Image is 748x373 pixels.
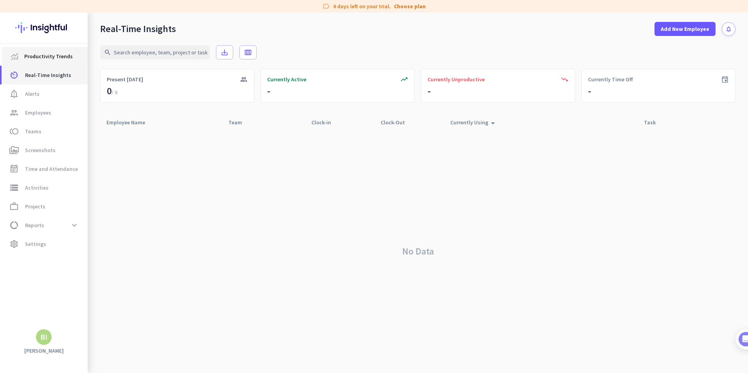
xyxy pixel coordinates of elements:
[588,85,591,97] div: -
[100,103,149,111] p: About 10 minutes
[9,127,19,136] i: toll
[2,197,88,216] a: work_outlineProjects
[14,133,142,146] div: 1Add employees
[111,89,117,96] span: / 0
[14,222,142,241] div: 2Initial tracking settings and how to edit them
[117,244,156,275] button: Tasks
[2,235,88,253] a: settingsSettings
[267,85,270,97] div: -
[9,164,19,174] i: event_note
[25,145,56,155] span: Screenshots
[2,216,88,235] a: data_usageReportsexpand_more
[267,75,306,83] span: Currently Active
[25,221,44,230] span: Reports
[15,13,72,43] img: Insightful logo
[2,66,88,84] a: av_timerReal-Time Insights
[25,89,40,99] span: Alerts
[244,48,252,56] i: calendar_view_week
[2,160,88,178] a: event_noteTime and Attendance
[40,333,47,341] div: BI
[8,103,28,111] p: 4 steps
[561,75,568,83] i: trending_down
[9,202,19,211] i: work_outline
[106,117,155,128] div: Employee Name
[107,75,143,83] span: Present [DATE]
[654,22,716,36] button: Add New Employee
[311,117,340,128] div: Clock-in
[92,264,104,269] span: Help
[137,3,151,17] div: Close
[228,117,252,128] div: Team
[30,188,106,204] button: Add your employees
[488,118,498,128] i: arrow_drop_up
[239,45,257,59] button: calendar_view_week
[11,30,146,58] div: 🎊 Welcome to Insightful! 🎊
[9,183,19,192] i: storage
[30,225,133,241] div: Initial tracking settings and how to edit them
[9,221,19,230] i: data_usage
[661,25,709,33] span: Add New Employee
[25,164,78,174] span: Time and Attendance
[43,84,129,92] div: [PERSON_NAME] from Insightful
[128,264,145,269] span: Tasks
[100,23,176,35] div: Real-Time Insights
[30,149,136,182] div: It's time to add your employees! This is crucial since Insightful will start collecting their act...
[9,89,19,99] i: notification_important
[100,130,735,373] div: No Data
[428,85,431,97] div: -
[11,53,18,60] img: menu-item
[9,70,19,80] i: av_timer
[450,117,498,128] div: Currently Using
[25,183,49,192] span: Activities
[25,108,51,117] span: Employees
[644,117,665,128] div: Task
[25,202,45,211] span: Projects
[100,45,210,59] input: Search employee, team, project or task
[30,136,133,144] div: Add employees
[2,103,88,122] a: groupEmployees
[721,75,729,83] i: event
[45,264,72,269] span: Messages
[104,49,111,56] i: search
[428,75,485,83] span: Currently Unproductive
[381,117,414,128] div: Clock-Out
[107,85,117,97] div: 0
[25,127,41,136] span: Teams
[394,2,426,10] a: Choose plan
[67,4,92,17] h1: Tasks
[722,22,735,36] button: notifications
[67,218,81,232] button: expand_more
[28,82,40,94] img: Profile image for Tamara
[221,48,228,56] i: save_alt
[25,239,46,249] span: Settings
[9,239,19,249] i: settings
[39,244,78,275] button: Messages
[588,75,633,83] span: Currently Time Off
[9,145,19,155] i: perm_media
[725,26,732,32] i: notifications
[400,75,408,83] i: trending_up
[78,244,117,275] button: Help
[2,122,88,141] a: tollTeams
[2,47,88,66] a: menu-itemProductivity Trends
[2,141,88,160] a: perm_mediaScreenshots
[2,84,88,103] a: notification_importantAlerts
[240,75,248,83] i: group
[322,2,330,10] i: label
[11,264,27,269] span: Home
[24,52,73,61] span: Productivity Trends
[11,58,146,77] div: You're just a few steps away from completing the essential app setup
[2,178,88,197] a: storageActivities
[25,70,71,80] span: Real-Time Insights
[216,45,233,59] button: save_alt
[9,108,19,117] i: group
